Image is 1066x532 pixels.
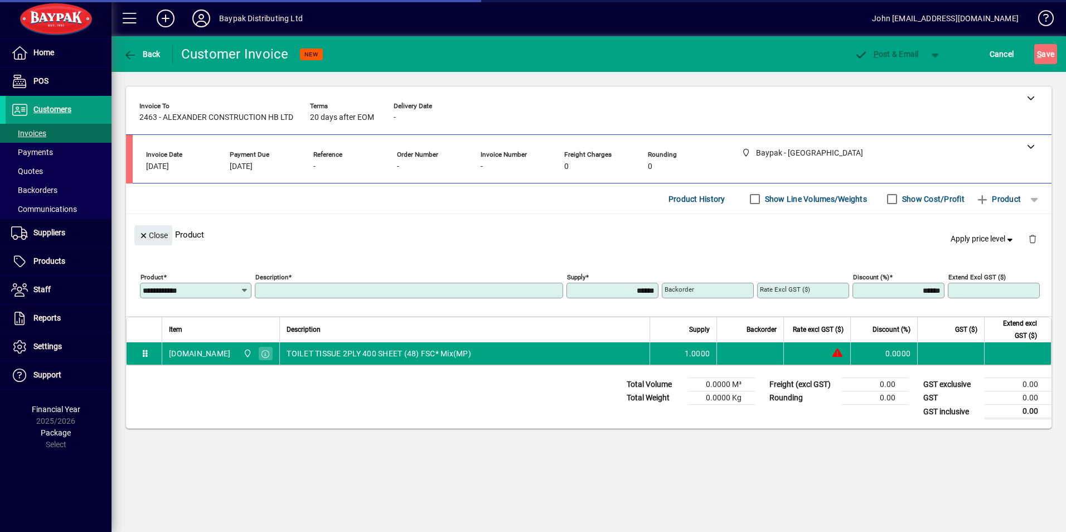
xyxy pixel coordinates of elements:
[850,342,917,365] td: 0.0000
[918,405,985,419] td: GST inclusive
[11,186,57,195] span: Backorders
[1034,44,1057,64] button: Save
[397,162,399,171] span: -
[849,44,924,64] button: Post & Email
[6,361,112,389] a: Support
[6,143,112,162] a: Payments
[918,391,985,405] td: GST
[33,76,49,85] span: POS
[664,189,730,209] button: Product History
[310,113,374,122] span: 20 days after EOM
[685,348,710,359] span: 1.0000
[6,276,112,304] a: Staff
[976,190,1021,208] span: Product
[126,214,1052,255] div: Product
[900,194,965,205] label: Show Cost/Profit
[621,391,688,405] td: Total Weight
[6,181,112,200] a: Backorders
[955,323,977,336] span: GST ($)
[313,162,316,171] span: -
[169,323,182,336] span: Item
[123,50,161,59] span: Back
[668,190,725,208] span: Product History
[240,347,253,360] span: Baypak - Onekawa
[985,378,1052,391] td: 0.00
[219,9,303,27] div: Baypak Distributing Ltd
[6,200,112,219] a: Communications
[481,162,483,171] span: -
[33,313,61,322] span: Reports
[948,273,1006,281] mat-label: Extend excl GST ($)
[842,391,909,405] td: 0.00
[11,205,77,214] span: Communications
[874,50,879,59] span: P
[567,273,585,281] mat-label: Supply
[970,189,1026,209] button: Product
[230,162,253,171] span: [DATE]
[132,230,175,240] app-page-header-button: Close
[287,348,471,359] span: TOILET TISSUE 2PLY 400 SHEET (48) FSC* Mix(MP)
[32,405,80,414] span: Financial Year
[6,304,112,332] a: Reports
[872,9,1019,27] div: John [EMAIL_ADDRESS][DOMAIN_NAME]
[985,391,1052,405] td: 0.00
[764,391,842,405] td: Rounding
[1037,50,1041,59] span: S
[33,257,65,265] span: Products
[140,273,163,281] mat-label: Product
[304,51,318,58] span: NEW
[11,148,53,157] span: Payments
[6,219,112,247] a: Suppliers
[854,50,919,59] span: ost & Email
[688,391,755,405] td: 0.0000 Kg
[1037,45,1054,63] span: ave
[990,45,1014,63] span: Cancel
[1019,225,1046,252] button: Delete
[33,370,61,379] span: Support
[873,323,910,336] span: Discount (%)
[11,167,43,176] span: Quotes
[169,348,230,359] div: [DOMAIN_NAME]
[747,323,777,336] span: Backorder
[665,286,694,293] mat-label: Backorder
[6,39,112,67] a: Home
[183,8,219,28] button: Profile
[181,45,289,63] div: Customer Invoice
[11,129,46,138] span: Invoices
[6,248,112,275] a: Products
[564,162,569,171] span: 0
[120,44,163,64] button: Back
[139,226,168,245] span: Close
[6,67,112,95] a: POS
[33,342,62,351] span: Settings
[951,233,1015,245] span: Apply price level
[985,405,1052,419] td: 0.00
[6,162,112,181] a: Quotes
[842,378,909,391] td: 0.00
[146,162,169,171] span: [DATE]
[6,124,112,143] a: Invoices
[33,228,65,237] span: Suppliers
[688,378,755,391] td: 0.0000 M³
[793,323,844,336] span: Rate excl GST ($)
[648,162,652,171] span: 0
[621,378,688,391] td: Total Volume
[112,44,173,64] app-page-header-button: Back
[33,285,51,294] span: Staff
[689,323,710,336] span: Supply
[1019,234,1046,244] app-page-header-button: Delete
[41,428,71,437] span: Package
[853,273,889,281] mat-label: Discount (%)
[394,113,396,122] span: -
[148,8,183,28] button: Add
[1030,2,1052,38] a: Knowledge Base
[763,194,867,205] label: Show Line Volumes/Weights
[255,273,288,281] mat-label: Description
[991,317,1037,342] span: Extend excl GST ($)
[987,44,1017,64] button: Cancel
[139,113,293,122] span: 2463 - ALEXANDER CONSTRUCTION HB LTD
[33,48,54,57] span: Home
[134,225,172,245] button: Close
[918,378,985,391] td: GST exclusive
[946,229,1020,249] button: Apply price level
